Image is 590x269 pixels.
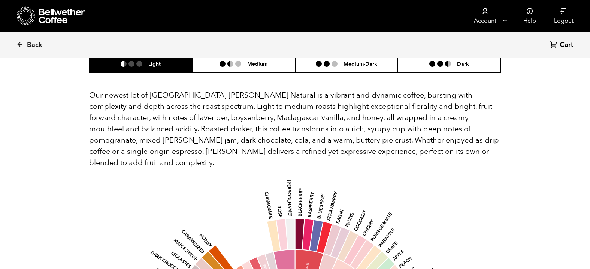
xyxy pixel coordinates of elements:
span: Cart [560,41,573,50]
h6: Dark [457,60,469,67]
h6: Medium-Dark [344,60,377,67]
h6: Medium [247,60,267,67]
h6: Light [148,60,161,67]
a: Cart [550,40,575,50]
p: Our newest lot of [GEOGRAPHIC_DATA] [PERSON_NAME] Natural is a vibrant and dynamic coffee, bursti... [89,90,501,168]
span: Back [27,41,42,50]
